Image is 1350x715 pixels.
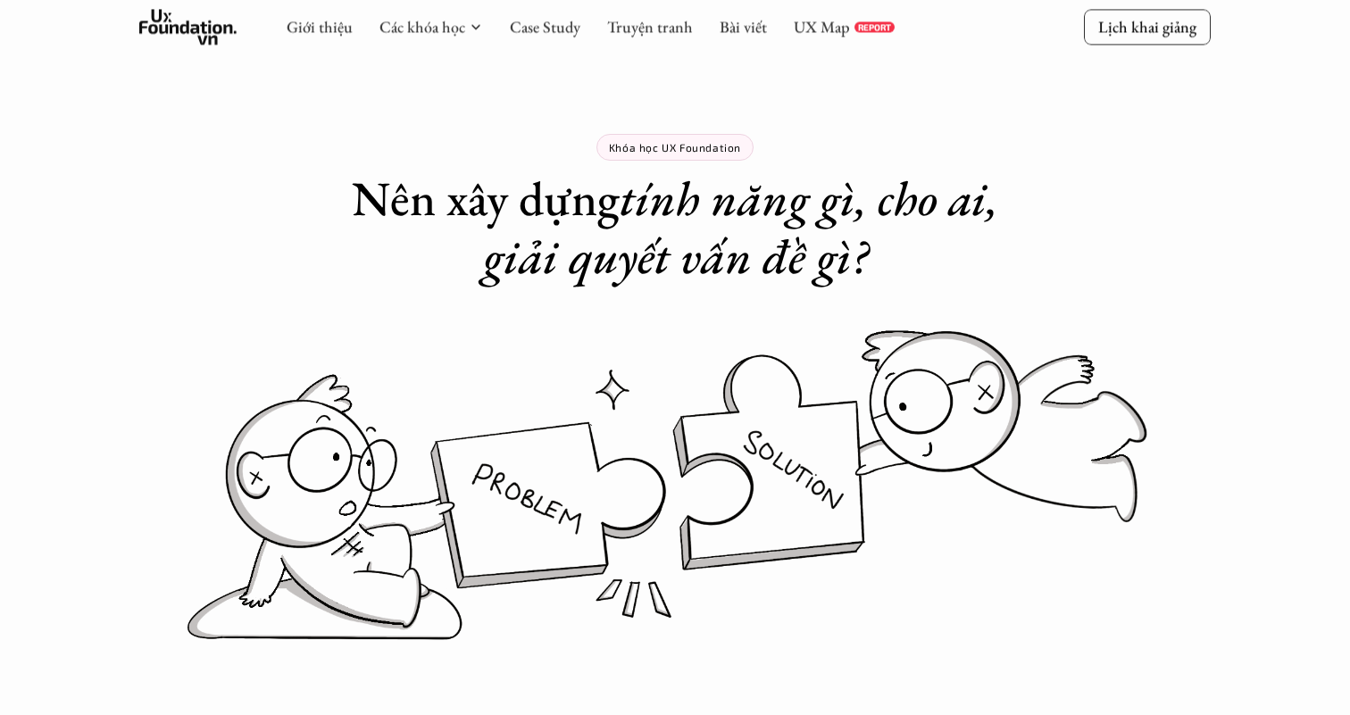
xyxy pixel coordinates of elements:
[854,21,895,32] a: REPORT
[794,17,850,37] a: UX Map
[510,17,580,37] a: Case Study
[483,167,1010,287] em: tính năng gì, cho ai, giải quyết vấn đề gì?
[609,141,741,154] p: Khóa học UX Foundation
[318,170,1032,286] h1: Nên xây dựng
[607,17,693,37] a: Truyện tranh
[1098,17,1196,37] p: Lịch khai giảng
[858,21,891,32] p: REPORT
[287,17,353,37] a: Giới thiệu
[379,17,465,37] a: Các khóa học
[720,17,767,37] a: Bài viết
[1084,10,1211,45] a: Lịch khai giảng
